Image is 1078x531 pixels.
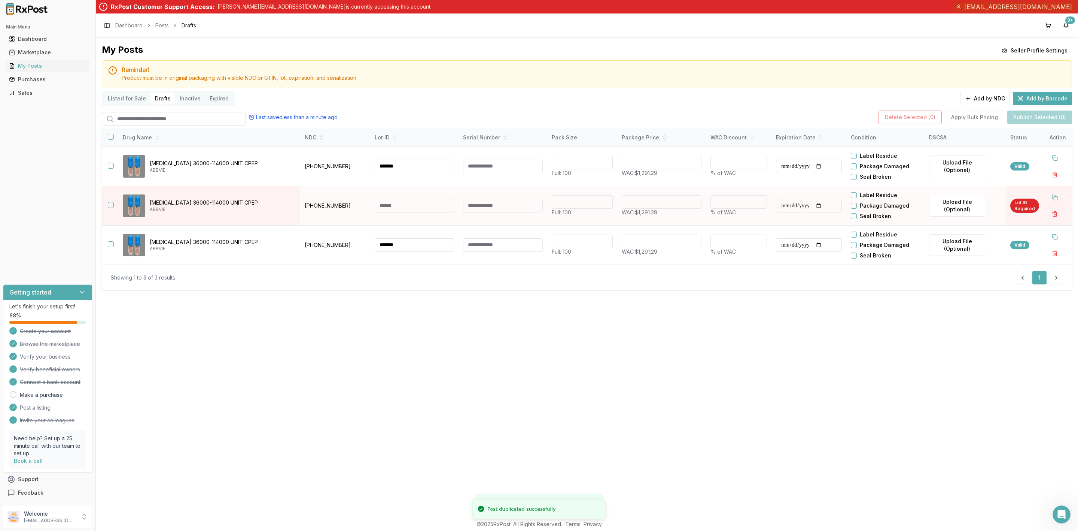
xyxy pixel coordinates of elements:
[24,510,76,518] p: Welcome
[150,206,294,212] p: ABBVIE
[6,32,89,46] a: Dashboard
[860,231,897,238] label: Label Residue
[9,288,51,297] h3: Getting started
[9,89,86,97] div: Sales
[123,234,145,256] img: Creon 36000-114000 UNIT CPEP
[1010,162,1029,171] div: Valid
[305,134,366,141] div: NDC
[552,170,571,176] span: Full: 100
[1048,247,1062,260] button: Delete
[6,59,89,73] a: My Posts
[6,86,89,100] a: Sales
[1010,241,1029,249] div: Valid
[122,67,1066,73] h5: Reminder!
[3,473,92,486] button: Support
[20,328,71,335] span: Create your account
[1006,129,1044,147] th: Status
[584,521,602,527] a: Privacy
[123,134,294,141] div: Drug Name
[710,248,736,255] span: % of WAC
[305,163,366,170] p: [PHONE_NUMBER]
[20,417,74,424] span: Invite your colleagues
[150,167,294,173] p: ABBVIE
[622,209,657,215] span: WAC: $1,291.29
[20,353,70,360] span: Verify your business
[1053,506,1071,524] iframe: Intercom live chat
[929,156,985,177] label: Upload File (Optional)
[622,248,657,255] span: WAC: $1,291.29
[3,3,51,15] img: RxPost Logo
[1032,271,1047,284] button: 1
[123,155,145,178] img: Creon 36000-114000 UNIT CPEP
[552,209,571,215] span: Full: 100
[3,60,92,72] button: My Posts
[20,340,80,348] span: Browse the marketplace
[860,212,891,220] label: Seal Broken
[150,238,294,246] p: [MEDICAL_DATA] 36000-114000 UNIT CPEP
[14,435,82,457] p: Need help? Set up a 25 minute call with our team to set up.
[776,134,841,141] div: Expiration Date
[111,274,175,281] div: Showing 1 to 3 of 3 results
[20,378,80,386] span: Connect a bank account
[20,391,63,399] a: Make a purchase
[1048,168,1062,181] button: Delete
[1060,19,1072,31] button: 9+
[6,46,89,59] a: Marketplace
[9,312,21,319] span: 88 %
[547,129,617,147] th: Pack Size
[860,163,909,170] label: Package Damaged
[964,2,1072,11] span: [EMAIL_ADDRESS][DOMAIN_NAME]
[150,199,294,206] p: [MEDICAL_DATA] 36000-114000 UNIT CPEP
[846,129,925,147] th: Condition
[305,241,366,249] p: [PHONE_NUMBER]
[6,24,89,30] h2: Main Menu
[565,521,581,527] a: Terms
[7,511,19,523] img: User avatar
[3,87,92,99] button: Sales
[860,252,891,259] label: Seal Broken
[115,22,143,29] a: Dashboard
[710,134,767,141] div: WAC Discount
[1048,151,1062,165] button: Duplicate
[14,458,43,464] a: Book a call
[123,194,145,217] img: Creon 36000-114000 UNIT CPEP
[860,202,909,209] label: Package Damaged
[929,234,985,256] label: Upload File (Optional)
[3,73,92,85] button: Purchases
[3,33,92,45] button: Dashboard
[622,170,657,176] span: WAC: $1,291.29
[150,160,294,167] p: [MEDICAL_DATA] 36000-114000 UNIT CPEP
[487,506,555,513] div: Post duplicated successfully
[9,35,86,43] div: Dashboard
[960,92,1010,105] button: Add by NDC
[6,73,89,86] a: Purchases
[1048,230,1062,244] button: Duplicate
[24,518,76,524] p: [EMAIL_ADDRESS][DOMAIN_NAME]
[710,209,736,215] span: % of WAC
[18,489,43,497] span: Feedback
[997,44,1072,57] button: Seller Profile Settings
[1048,191,1062,204] button: Duplicate
[929,195,985,217] label: Upload File (Optional)
[463,134,543,141] div: Serial Number
[925,129,1006,147] th: DSCSA
[1065,16,1075,24] div: 9+
[182,22,196,29] span: Drafts
[375,134,454,141] div: Lot ID
[1010,199,1039,213] div: Lot ID Required
[111,2,214,11] div: RxPost Customer Support Access:
[3,486,92,500] button: Feedback
[1013,92,1072,105] button: Add by Barcode
[249,114,338,121] div: Last saved less than a minute ago
[710,170,736,176] span: % of WAC
[860,152,897,160] label: Label Residue
[9,49,86,56] div: Marketplace
[860,241,909,249] label: Package Damaged
[115,22,196,29] nav: breadcrumb
[20,366,80,373] span: Verify beneficial owners
[20,404,51,411] span: Post a listing
[9,303,86,310] p: Let's finish your setup first!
